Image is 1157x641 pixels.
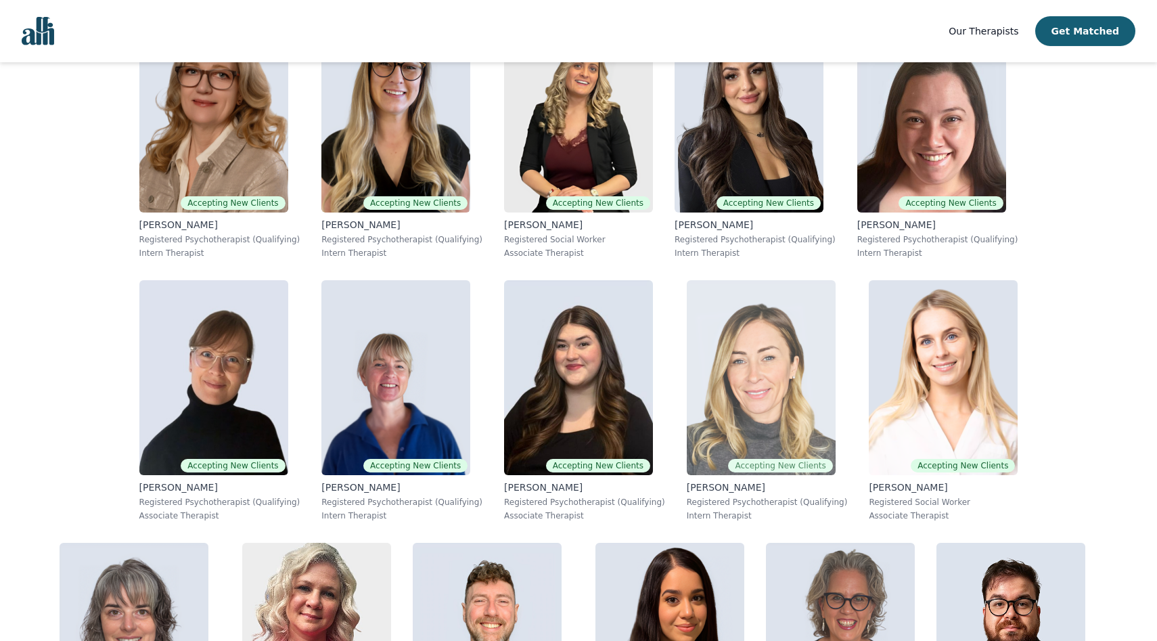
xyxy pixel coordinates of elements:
[321,497,482,508] p: Registered Psychotherapist (Qualifying)
[504,510,665,521] p: Associate Therapist
[504,481,665,494] p: [PERSON_NAME]
[129,7,311,269] a: Siobhan_ChandlerAccepting New Clients[PERSON_NAME]Registered Psychotherapist (Qualifying)Intern T...
[687,497,848,508] p: Registered Psychotherapist (Qualifying)
[857,248,1018,259] p: Intern Therapist
[139,234,300,245] p: Registered Psychotherapist (Qualifying)
[717,196,821,210] span: Accepting New Clients
[899,196,1003,210] span: Accepting New Clients
[129,269,311,532] a: Angela_EarlAccepting New Clients[PERSON_NAME]Registered Psychotherapist (Qualifying)Associate The...
[139,18,288,213] img: Siobhan_Chandler
[311,7,493,269] a: Amina_PuracAccepting New Clients[PERSON_NAME]Registered Psychotherapist (Qualifying)Intern Therapist
[139,481,300,494] p: [PERSON_NAME]
[675,218,836,231] p: [PERSON_NAME]
[321,248,482,259] p: Intern Therapist
[1035,16,1135,46] button: Get Matched
[363,196,468,210] span: Accepting New Clients
[675,248,836,259] p: Intern Therapist
[687,510,848,521] p: Intern Therapist
[857,234,1018,245] p: Registered Psychotherapist (Qualifying)
[675,234,836,245] p: Registered Psychotherapist (Qualifying)
[139,248,300,259] p: Intern Therapist
[504,18,653,213] img: Rana_James
[504,497,665,508] p: Registered Psychotherapist (Qualifying)
[363,459,468,472] span: Accepting New Clients
[687,481,848,494] p: [PERSON_NAME]
[139,510,300,521] p: Associate Therapist
[869,497,1018,508] p: Registered Social Worker
[321,510,482,521] p: Intern Therapist
[846,7,1029,269] a: Jennifer_WeberAccepting New Clients[PERSON_NAME]Registered Psychotherapist (Qualifying)Intern The...
[664,7,846,269] a: Rojean_TasbihdoustAccepting New Clients[PERSON_NAME]Registered Psychotherapist (Qualifying)Intern...
[869,280,1018,475] img: Danielle_Djelic
[311,269,493,532] a: Heather_BarkerAccepting New Clients[PERSON_NAME]Registered Psychotherapist (Qualifying)Intern The...
[493,269,676,532] a: Olivia_SnowAccepting New Clients[PERSON_NAME]Registered Psychotherapist (Qualifying)Associate The...
[321,234,482,245] p: Registered Psychotherapist (Qualifying)
[139,280,288,475] img: Angela_Earl
[546,196,650,210] span: Accepting New Clients
[869,481,1018,494] p: [PERSON_NAME]
[504,234,653,245] p: Registered Social Worker
[493,7,664,269] a: Rana_JamesAccepting New Clients[PERSON_NAME]Registered Social WorkerAssociate Therapist
[22,17,54,45] img: alli logo
[949,23,1018,39] a: Our Therapists
[504,248,653,259] p: Associate Therapist
[687,280,836,475] img: Keri_Grainger
[139,218,300,231] p: [PERSON_NAME]
[321,218,482,231] p: [PERSON_NAME]
[321,481,482,494] p: [PERSON_NAME]
[139,497,300,508] p: Registered Psychotherapist (Qualifying)
[857,18,1006,213] img: Jennifer_Weber
[728,459,832,472] span: Accepting New Clients
[321,280,470,475] img: Heather_Barker
[858,269,1028,532] a: Danielle_DjelicAccepting New Clients[PERSON_NAME]Registered Social WorkerAssociate Therapist
[181,196,285,210] span: Accepting New Clients
[504,218,653,231] p: [PERSON_NAME]
[676,269,859,532] a: Keri_GraingerAccepting New Clients[PERSON_NAME]Registered Psychotherapist (Qualifying)Intern Ther...
[949,26,1018,37] span: Our Therapists
[869,510,1018,521] p: Associate Therapist
[857,218,1018,231] p: [PERSON_NAME]
[321,18,470,213] img: Amina_Purac
[911,459,1015,472] span: Accepting New Clients
[504,280,653,475] img: Olivia_Snow
[546,459,650,472] span: Accepting New Clients
[675,18,823,213] img: Rojean_Tasbihdoust
[181,459,285,472] span: Accepting New Clients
